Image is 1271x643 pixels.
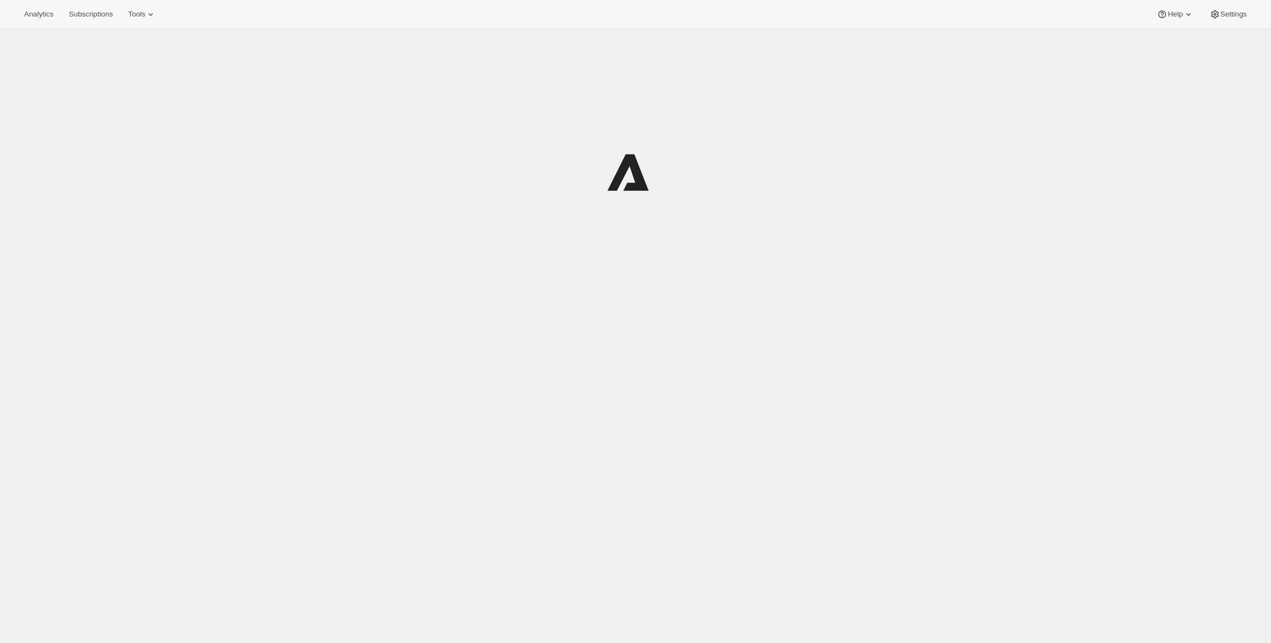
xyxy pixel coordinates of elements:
[69,10,113,19] span: Subscriptions
[62,7,119,22] button: Subscriptions
[1203,7,1253,22] button: Settings
[24,10,53,19] span: Analytics
[1150,7,1200,22] button: Help
[121,7,163,22] button: Tools
[1220,10,1247,19] span: Settings
[18,7,60,22] button: Analytics
[128,10,145,19] span: Tools
[1168,10,1182,19] span: Help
